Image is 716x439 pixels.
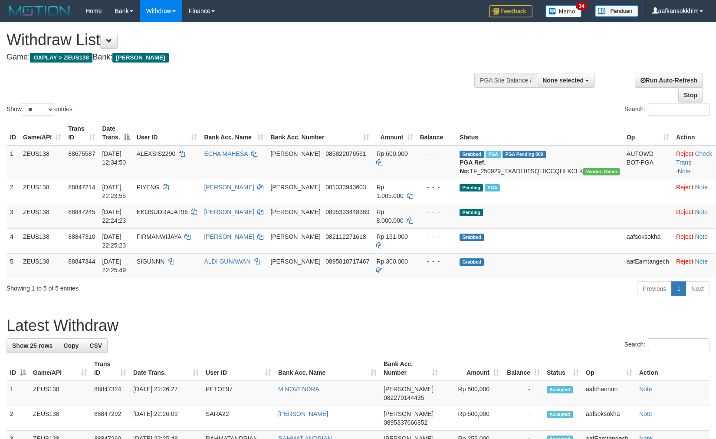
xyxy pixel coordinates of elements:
[137,258,165,265] span: SIGUNNN
[7,253,20,278] td: 5
[384,410,434,417] span: [PERSON_NAME]
[460,234,484,241] span: Grabbed
[485,184,500,191] span: Marked by aafkaynarin
[204,258,250,265] a: ALDI GUNAWAN
[503,406,543,431] td: -
[460,209,483,216] span: Pending
[623,121,673,145] th: Op: activate to sort column ascending
[30,53,92,63] span: OXPLAY > ZEUS138
[30,406,91,431] td: ZEUS138
[676,184,693,191] a: Reject
[7,338,58,353] a: Show 25 rows
[474,73,537,88] div: PGA Site Balance /
[63,342,79,349] span: Copy
[202,356,275,381] th: User ID: activate to sort column ascending
[204,184,254,191] a: [PERSON_NAME]
[20,145,65,179] td: ZEUS138
[673,253,716,278] td: ·
[325,150,366,157] span: Copy 085822076561 to clipboard
[20,204,65,228] td: ZEUS138
[137,208,188,215] span: EKOSUDRAJAT96
[384,386,434,393] span: [PERSON_NAME]
[137,150,176,157] span: ALEXSIS2290
[68,184,95,191] span: 88847214
[460,184,483,191] span: Pending
[595,5,638,17] img: panduan.png
[676,150,712,166] a: Check Trans
[676,150,693,157] a: Reject
[420,183,453,191] div: - - -
[547,411,573,418] span: Accepted
[7,228,20,253] td: 4
[137,184,160,191] span: PIYENG
[624,338,709,351] label: Search:
[91,356,130,381] th: Trans ID: activate to sort column ascending
[623,145,673,179] td: AUTOWD-BOT-PGA
[7,381,30,406] td: 1
[20,179,65,204] td: ZEUS138
[270,208,320,215] span: [PERSON_NAME]
[441,406,503,431] td: Rp 500,000
[133,121,201,145] th: User ID: activate to sort column ascending
[420,257,453,266] div: - - -
[278,386,319,393] a: M NOVENDRA
[20,121,65,145] th: Game/API: activate to sort column ascending
[441,356,503,381] th: Amount: activate to sort column ascending
[270,150,320,157] span: [PERSON_NAME]
[582,406,636,431] td: aafsoksokha
[676,258,693,265] a: Reject
[68,150,95,157] span: 88675587
[376,258,407,265] span: Rp 300.000
[624,103,709,116] label: Search:
[384,394,424,401] span: Copy 082279144435 to clipboard
[537,73,594,88] button: None selected
[12,342,53,349] span: Show 25 rows
[30,356,91,381] th: Game/API: activate to sort column ascending
[89,342,102,349] span: CSV
[102,208,126,224] span: [DATE] 22:24:23
[68,208,95,215] span: 88847245
[456,145,623,179] td: TF_250929_TXADL01SQL0CCQHLKCLK
[695,184,708,191] a: Note
[542,77,584,84] span: None selected
[460,159,486,175] b: PGA Ref. No:
[384,419,427,426] span: Copy 0895337666852 to clipboard
[275,356,380,381] th: Bank Acc. Name: activate to sort column ascending
[503,151,546,158] span: PGA Pending
[7,204,20,228] td: 3
[200,121,267,145] th: Bank Acc. Name: activate to sort column ascending
[22,103,54,116] select: Showentries
[202,406,275,431] td: SARA22
[673,228,716,253] td: ·
[373,121,416,145] th: Amount: activate to sort column ascending
[7,31,469,49] h1: Withdraw List
[695,208,708,215] a: Note
[376,150,407,157] span: Rp 600.000
[420,232,453,241] div: - - -
[68,233,95,240] span: 88847310
[582,381,636,406] td: aafchannun
[325,233,366,240] span: Copy 082112271618 to clipboard
[489,5,532,17] img: Feedback.jpg
[7,103,72,116] label: Show entries
[30,381,91,406] td: ZEUS138
[84,338,108,353] a: CSV
[639,386,652,393] a: Note
[7,356,30,381] th: ID: activate to sort column descending
[102,150,126,166] span: [DATE] 12:34:50
[7,121,20,145] th: ID
[547,386,573,393] span: Accepted
[137,233,181,240] span: FIRMANWIJAYA
[130,381,202,406] td: [DATE] 22:26:27
[112,53,168,63] span: [PERSON_NAME]
[20,228,65,253] td: ZEUS138
[376,184,403,199] span: Rp 1.005.000
[7,406,30,431] td: 2
[204,208,254,215] a: [PERSON_NAME]
[417,121,457,145] th: Balance
[99,121,133,145] th: Date Trans.: activate to sort column descending
[202,381,275,406] td: PETOT97
[270,258,320,265] span: [PERSON_NAME]
[7,179,20,204] td: 2
[102,184,126,199] span: [DATE] 22:23:55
